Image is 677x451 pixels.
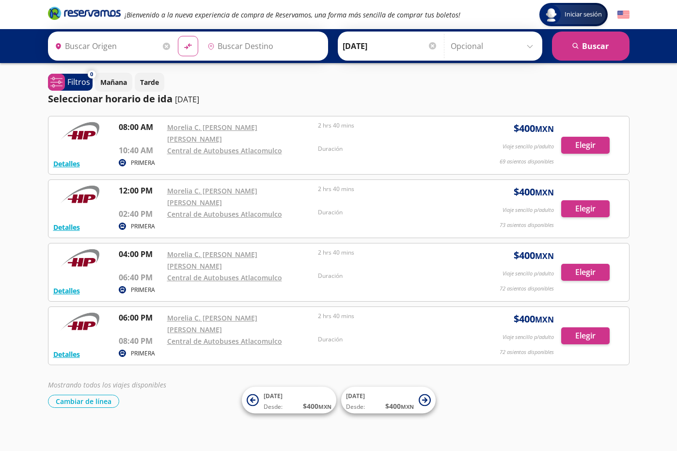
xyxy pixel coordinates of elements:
a: Morelia C. [PERSON_NAME] [PERSON_NAME] [167,186,257,207]
p: 2 hrs 40 mins [318,121,464,130]
p: 02:40 PM [119,208,162,220]
p: 04:00 PM [119,248,162,260]
span: $ 400 [514,312,554,326]
p: 2 hrs 40 mins [318,185,464,193]
p: PRIMERA [131,159,155,167]
button: Cambiar de línea [48,395,119,408]
p: PRIMERA [131,222,155,231]
p: Duración [318,335,464,344]
span: Iniciar sesión [561,10,606,19]
p: Mañana [100,77,127,87]
button: Detalles [53,286,80,296]
p: Tarde [140,77,159,87]
p: Filtros [67,76,90,88]
small: MXN [401,403,414,410]
p: 72 asientos disponibles [500,285,554,293]
small: MXN [535,314,554,325]
span: $ 400 [514,185,554,199]
em: Mostrando todos los viajes disponibles [48,380,166,389]
p: 2 hrs 40 mins [318,248,464,257]
p: PRIMERA [131,349,155,358]
a: Central de Autobuses Atlacomulco [167,337,282,346]
p: 08:00 AM [119,121,162,133]
span: Desde: [346,403,365,411]
button: 0Filtros [48,74,93,91]
small: MXN [535,187,554,198]
img: RESERVAMOS [53,185,107,204]
p: 2 hrs 40 mins [318,312,464,321]
span: [DATE] [346,392,365,400]
p: Duración [318,208,464,217]
a: Morelia C. [PERSON_NAME] [PERSON_NAME] [167,313,257,334]
span: $ 400 [303,401,331,411]
a: Brand Logo [48,6,121,23]
input: Buscar Origen [51,34,160,58]
p: 73 asientos disponibles [500,221,554,229]
small: MXN [318,403,331,410]
p: 12:00 PM [119,185,162,196]
p: 10:40 AM [119,145,162,156]
p: PRIMERA [131,286,155,294]
span: [DATE] [264,392,283,400]
p: Duración [318,272,464,280]
button: Elegir [561,200,610,217]
span: $ 400 [514,248,554,263]
input: Opcional [451,34,537,58]
button: Elegir [561,327,610,344]
button: Tarde [135,73,164,92]
p: Viaje sencillo p/adulto [503,333,554,341]
p: 08:40 PM [119,335,162,347]
p: [DATE] [175,94,199,105]
button: Detalles [53,222,80,232]
span: $ 400 [514,121,554,136]
iframe: Messagebird Livechat Widget [621,395,667,441]
a: Central de Autobuses Atlacomulco [167,273,282,282]
span: 0 [90,70,93,79]
button: Buscar [552,32,630,61]
p: Viaje sencillo p/adulto [503,206,554,214]
span: $ 400 [385,401,414,411]
p: 72 asientos disponibles [500,348,554,356]
button: [DATE]Desde:$400MXN [242,387,336,414]
p: Duración [318,145,464,153]
p: 06:00 PM [119,312,162,323]
span: Desde: [264,403,283,411]
p: Viaje sencillo p/adulto [503,270,554,278]
img: RESERVAMOS [53,121,107,141]
a: Central de Autobuses Atlacomulco [167,146,282,155]
input: Buscar Destino [204,34,323,58]
p: 69 asientos disponibles [500,158,554,166]
a: Morelia C. [PERSON_NAME] [PERSON_NAME] [167,123,257,144]
input: Elegir Fecha [343,34,438,58]
a: Morelia C. [PERSON_NAME] [PERSON_NAME] [167,250,257,271]
button: [DATE]Desde:$400MXN [341,387,436,414]
em: ¡Bienvenido a la nueva experiencia de compra de Reservamos, una forma más sencilla de comprar tus... [125,10,460,19]
i: Brand Logo [48,6,121,20]
button: English [617,9,630,21]
button: Elegir [561,264,610,281]
p: Viaje sencillo p/adulto [503,143,554,151]
p: 06:40 PM [119,272,162,283]
small: MXN [535,251,554,261]
button: Elegir [561,137,610,154]
small: MXN [535,124,554,134]
a: Central de Autobuses Atlacomulco [167,209,282,219]
button: Mañana [95,73,132,92]
img: RESERVAMOS [53,248,107,268]
button: Detalles [53,349,80,359]
p: Seleccionar horario de ida [48,92,173,106]
img: RESERVAMOS [53,312,107,331]
button: Detalles [53,159,80,169]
